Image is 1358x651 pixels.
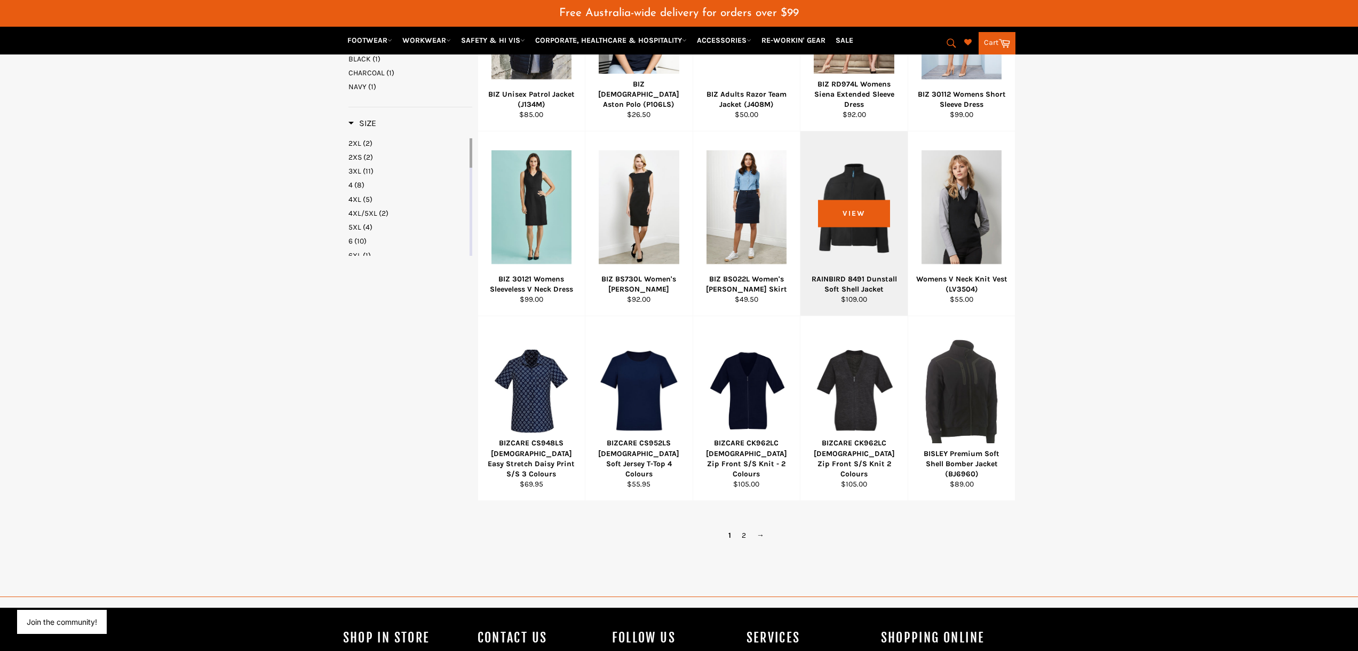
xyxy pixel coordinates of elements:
[915,274,1008,295] div: Womens V Neck Knit Vest (LV3504)
[348,153,362,162] span: 2XS
[348,223,361,232] span: 5XL
[908,131,1015,316] a: Womens V Neck Knit Vest (LV3504)Womens V Neck Knit Vest (LV3504)$55.00
[348,167,361,176] span: 3XL
[693,131,800,316] a: BIZ BS022L Women's Lawson Chino SkirtBIZ BS022L Women's [PERSON_NAME] Skirt$49.50
[379,209,388,218] span: (2)
[800,316,908,501] a: BIZCARE CK962LC Ladies Zip Front S/S Knit 2 ColoursBIZCARE CK962LC [DEMOGRAPHIC_DATA] Zip Front S...
[348,236,467,246] a: 6
[736,528,751,543] a: 2
[746,629,870,647] h4: services
[368,82,376,91] span: (1)
[585,316,693,501] a: BIZCARE CS952LS Ladies Soft Jersey T-Top 4 ColoursBIZCARE CS952LS [DEMOGRAPHIC_DATA] Soft Jersey ...
[348,237,353,246] span: 6
[372,54,380,64] span: (1)
[354,181,364,190] span: (8)
[592,79,686,110] div: BIZ [DEMOGRAPHIC_DATA] Aston Polo (P106LS)
[348,181,353,190] span: 4
[354,237,367,246] span: (10)
[700,89,793,110] div: BIZ Adults Razor Team Jacket (J408M)
[348,138,467,148] a: 2XL
[348,68,385,77] span: CHARCOAL
[807,274,901,295] div: RAINBIRD 8491 Dunstall Soft Shell Jacket
[457,31,529,50] a: SAFETY & HI VIS
[559,7,799,19] span: Free Australia-wide delivery for orders over $99
[398,31,455,50] a: WORKWEAR
[478,316,585,501] a: BIZCARE CS948LS Ladies Easy Stretch Daisy Print S/S 3 ColoursBIZCARE CS948LS [DEMOGRAPHIC_DATA] E...
[485,438,578,479] div: BIZCARE CS948LS [DEMOGRAPHIC_DATA] Easy Stretch Daisy Print S/S 3 Colours
[693,316,800,501] a: BIZCARE CK962LC Ladies Zip Front S/S Knit - 2 ColoursBIZCARE CK962LC [DEMOGRAPHIC_DATA] Zip Front...
[831,31,857,50] a: SALE
[612,629,736,647] h4: Follow us
[343,629,467,647] h4: Shop In Store
[800,131,908,316] a: RAINBIRD 8491 Dunstall Soft Shell JacketRAINBIRD 8491 Dunstall Soft Shell Jacket$109.00View
[531,31,691,50] a: CORPORATE, HEALTHCARE & HOSPITALITY
[363,195,372,204] span: (5)
[348,139,361,148] span: 2XL
[592,438,686,479] div: BIZCARE CS952LS [DEMOGRAPHIC_DATA] Soft Jersey T-Top 4 Colours
[348,251,361,260] span: 6XL
[585,131,693,316] a: BIZ BS730L Women's Audrey DressBIZ BS730L Women's [PERSON_NAME]$92.00
[343,31,396,50] a: FOOTWEAR
[363,223,372,232] span: (4)
[979,32,1015,54] a: Cart
[363,139,372,148] span: (2)
[27,617,97,626] button: Join the community!
[348,118,376,128] span: Size
[478,131,585,316] a: BIZ 30121 Womens Sleeveless V Neck DressBIZ 30121 Womens Sleeveless V Neck Dress$99.00
[348,54,371,64] span: BLACK
[348,68,472,78] a: CHARCOAL
[348,166,467,176] a: 3XL
[348,194,467,205] a: 4XL
[723,528,736,543] span: 1
[592,274,686,295] div: BIZ BS730L Women's [PERSON_NAME]
[348,208,467,218] a: 4XL/5XL
[348,195,361,204] span: 4XL
[908,316,1015,501] a: BISLEY Premium Soft Shell Bomber Jacket (BJ6960)BISLEY Premium Soft Shell Bomber Jacket (BJ6960)$...
[915,89,1008,110] div: BIZ 30112 Womens Short Sleeve Dress
[348,54,472,64] a: BLACK
[363,167,374,176] span: (11)
[757,31,830,50] a: RE-WORKIN' GEAR
[348,180,467,190] a: 4
[478,629,601,647] h4: Contact Us
[386,68,394,77] span: (1)
[348,118,376,129] h3: Size
[348,152,467,162] a: 2XS
[915,449,1008,480] div: BISLEY Premium Soft Shell Bomber Jacket (BJ6960)
[807,79,901,110] div: BIZ RD974L Womens Siena Extended Sleeve Dress
[485,89,578,110] div: BIZ Unisex Patrol Jacket (J134M)
[751,528,769,543] a: →
[348,222,467,232] a: 5XL
[881,629,1005,647] h4: SHOPPING ONLINE
[348,82,472,92] a: NAVY
[807,438,901,479] div: BIZCARE CK962LC [DEMOGRAPHIC_DATA] Zip Front S/S Knit 2 Colours
[700,438,793,479] div: BIZCARE CK962LC [DEMOGRAPHIC_DATA] Zip Front S/S Knit - 2 Colours
[348,209,377,218] span: 4XL/5XL
[348,250,467,261] a: 6XL
[700,274,793,295] div: BIZ BS022L Women's [PERSON_NAME] Skirt
[348,82,367,91] span: NAVY
[363,251,371,260] span: (1)
[485,274,578,295] div: BIZ 30121 Womens Sleeveless V Neck Dress
[693,31,756,50] a: ACCESSORIES
[363,153,373,162] span: (2)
